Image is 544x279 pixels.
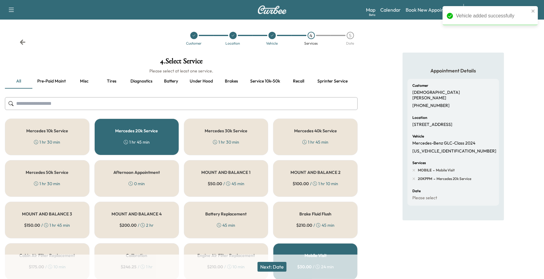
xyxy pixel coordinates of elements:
[205,129,247,133] h5: Mercedes 30k Service
[296,222,312,228] span: $ 210.00
[111,212,162,216] h5: MOUNT AND BALANCE 4
[432,167,435,173] span: -
[113,170,160,174] h5: Afternoon Appointment
[407,67,499,74] h5: Appointment Details
[293,181,309,187] span: $ 100.00
[22,212,72,216] h5: MOUNT AND BALANCE 3
[245,74,285,89] button: Service 10k-50k
[406,6,457,13] a: Book New Appointment
[380,6,401,13] a: Calendar
[308,32,315,39] div: 4
[218,74,245,89] button: Brakes
[71,74,98,89] button: Misc
[185,74,218,89] button: Under hood
[369,13,375,17] div: Beta
[24,222,70,228] div: / 1 hr 45 min
[5,74,32,89] button: all
[126,74,157,89] button: Diagnostics
[347,32,354,39] div: 5
[32,74,71,89] button: Pre-paid maint
[346,42,354,45] div: Date
[435,176,471,181] span: Mercedes 20k Service
[5,74,358,89] div: basic tabs example
[257,6,287,14] img: Curbee Logo
[418,176,432,181] span: 20KPPM
[412,141,475,146] p: Mercedes-Benz GLC-Class 2024
[412,161,426,165] h6: Services
[202,170,251,174] h5: MOUNT AND BALANCE 1
[412,116,427,119] h6: Location
[305,42,318,45] div: Services
[208,181,244,187] div: / 45 min
[226,42,240,45] div: Location
[217,222,235,228] div: 45 min
[124,139,150,145] div: 1 hr 45 min
[5,68,358,74] h6: Please select at least one service.
[412,84,428,87] h6: Customer
[412,90,494,101] p: [DEMOGRAPHIC_DATA] [PERSON_NAME]
[305,253,327,258] h5: Mobile Visit
[296,222,334,228] div: / 45 min
[208,181,222,187] span: $ 50.00
[312,74,352,89] button: Sprinter service
[98,74,126,89] button: Tires
[157,74,185,89] button: Battery
[412,149,496,154] p: [US_VEHICLE_IDENTIFICATION_NUMBER]
[302,139,328,145] div: 1 hr 45 min
[412,134,424,138] h6: Vehicle
[5,57,358,68] h1: 4 . Select Service
[456,12,529,20] div: Vehicle added successfully
[412,195,437,201] p: Please select
[24,222,40,228] span: $ 150.00
[366,6,375,13] a: MapBeta
[257,262,287,272] button: Next: Date
[266,42,278,45] div: Vehicle
[197,253,255,258] h5: Engine Air Filter Replacement
[115,129,158,133] h5: Mercedes 20k Service
[119,222,137,228] span: $ 200.00
[129,181,145,187] div: 0 min
[126,253,147,258] h5: Calibration
[531,9,535,13] button: close
[20,39,26,45] div: Back
[418,168,432,173] span: MOBILE
[26,129,68,133] h5: Mercedes 10k Service
[299,212,331,216] h5: Brake Fluid Flush
[19,253,75,258] h5: Cabin Air Filter Replacement
[34,181,60,187] div: 1 hr 30 min
[34,139,60,145] div: 1 hr 30 min
[186,42,202,45] div: Customer
[119,222,154,228] div: / 2 hr
[206,212,247,216] h5: Battery Replacement
[412,189,421,193] h6: Date
[26,170,68,174] h5: Mercedes 50k Service
[412,122,452,127] p: [STREET_ADDRESS]
[432,176,435,182] span: -
[285,74,312,89] button: Recall
[294,129,337,133] h5: Mercedes 40k Service
[412,103,450,108] p: [PHONE_NUMBER]
[290,170,341,174] h5: MOUNT AND BALANCE 2
[213,139,239,145] div: 1 hr 30 min
[293,181,338,187] div: / 1 hr 10 min
[435,168,455,173] span: Mobile Visit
